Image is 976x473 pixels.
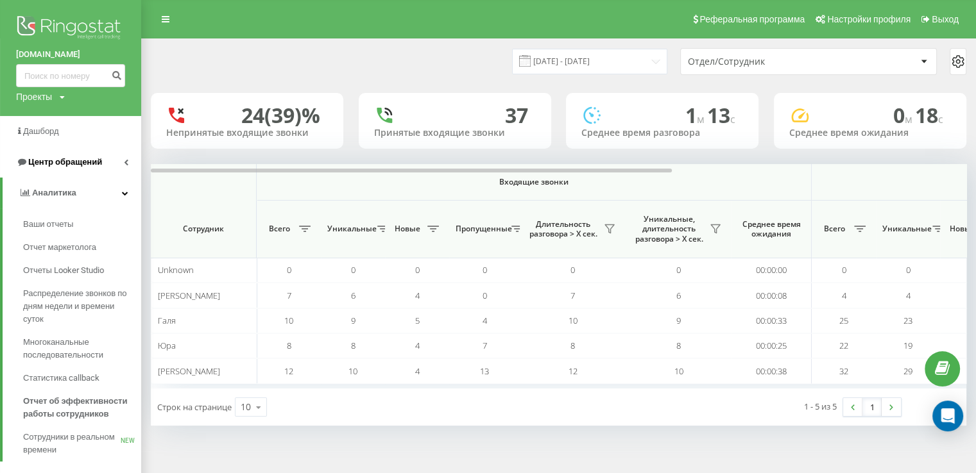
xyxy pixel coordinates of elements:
[903,340,912,351] span: 19
[676,315,681,326] span: 9
[804,400,837,413] div: 1 - 5 из 5
[938,112,943,126] span: c
[23,236,141,259] a: Отчет маркетолога
[483,264,487,276] span: 0
[23,213,141,236] a: Ваши отчеты
[789,128,951,138] div: Среднее время ожидания
[287,340,291,351] span: 8
[906,264,911,276] span: 0
[839,365,848,377] span: 32
[23,431,121,456] span: Сотрудники в реальном времени
[505,103,528,128] div: 37
[827,14,911,24] span: Настройки профиля
[23,287,135,326] span: Распределение звонков по дням недели и времени суток
[158,315,176,326] span: Галя
[697,112,707,126] span: м
[932,401,963,431] div: Open Intercom Messenger
[569,365,578,377] span: 12
[732,358,812,383] td: 00:00:38
[241,103,320,128] div: 24 (39)%
[415,264,420,276] span: 0
[570,290,575,301] span: 7
[374,128,536,138] div: Принятые входящие звонки
[287,290,291,301] span: 7
[23,259,141,282] a: Отчеты Looker Studio
[882,224,929,234] span: Уникальные
[391,224,424,234] span: Новые
[28,157,102,167] span: Центр обращений
[23,264,104,277] span: Отчеты Looker Studio
[732,258,812,283] td: 00:00:00
[23,372,99,385] span: Статистика callback
[23,331,141,367] a: Многоканальные последовательности
[570,340,575,351] span: 8
[818,224,850,234] span: Всего
[32,188,76,197] span: Аналитика
[23,367,141,390] a: Статистика callback
[3,178,141,208] a: Аналитика
[905,112,915,126] span: м
[351,315,355,326] span: 9
[741,219,801,239] span: Среднее время ожидания
[16,48,125,61] a: [DOMAIN_NAME]
[688,56,841,67] div: Отдел/Сотрудник
[157,401,232,413] span: Строк на странице
[526,219,600,239] span: Длительность разговора > Х сек.
[632,214,706,244] span: Уникальные, длительность разговора > Х сек.
[699,14,805,24] span: Реферальная программа
[415,365,420,377] span: 4
[284,365,293,377] span: 12
[23,218,73,231] span: Ваши отчеты
[162,224,245,234] span: Сотрудник
[676,290,681,301] span: 6
[23,282,141,331] a: Распределение звонков по дням недели и времени суток
[23,390,141,426] a: Отчет об эффективности работы сотрудников
[674,365,683,377] span: 10
[480,365,489,377] span: 13
[570,264,575,276] span: 0
[23,126,59,136] span: Дашборд
[166,128,328,138] div: Непринятые входящие звонки
[842,264,846,276] span: 0
[903,315,912,326] span: 23
[16,13,125,45] img: Ringostat logo
[23,336,135,361] span: Многоканальные последовательности
[348,365,357,377] span: 10
[158,340,176,351] span: Юра
[415,315,420,326] span: 5
[730,112,735,126] span: c
[839,340,848,351] span: 22
[415,290,420,301] span: 4
[839,315,848,326] span: 25
[676,264,681,276] span: 0
[569,315,578,326] span: 10
[284,315,293,326] span: 10
[707,101,735,129] span: 13
[862,398,882,416] a: 1
[23,241,96,254] span: Отчет маркетолога
[351,264,355,276] span: 0
[327,224,373,234] span: Уникальные
[415,340,420,351] span: 4
[158,365,220,377] span: [PERSON_NAME]
[351,290,355,301] span: 6
[456,224,508,234] span: Пропущенные
[158,264,194,276] span: Unknown
[483,340,487,351] span: 7
[483,290,487,301] span: 0
[732,333,812,358] td: 00:00:25
[16,90,52,103] div: Проекты
[581,128,743,138] div: Среднее время разговора
[263,224,295,234] span: Всего
[685,101,707,129] span: 1
[290,177,778,187] span: Входящие звонки
[676,340,681,351] span: 8
[893,101,915,129] span: 0
[906,290,911,301] span: 4
[287,264,291,276] span: 0
[915,101,943,129] span: 18
[158,290,220,301] span: [PERSON_NAME]
[903,365,912,377] span: 29
[842,290,846,301] span: 4
[732,283,812,308] td: 00:00:08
